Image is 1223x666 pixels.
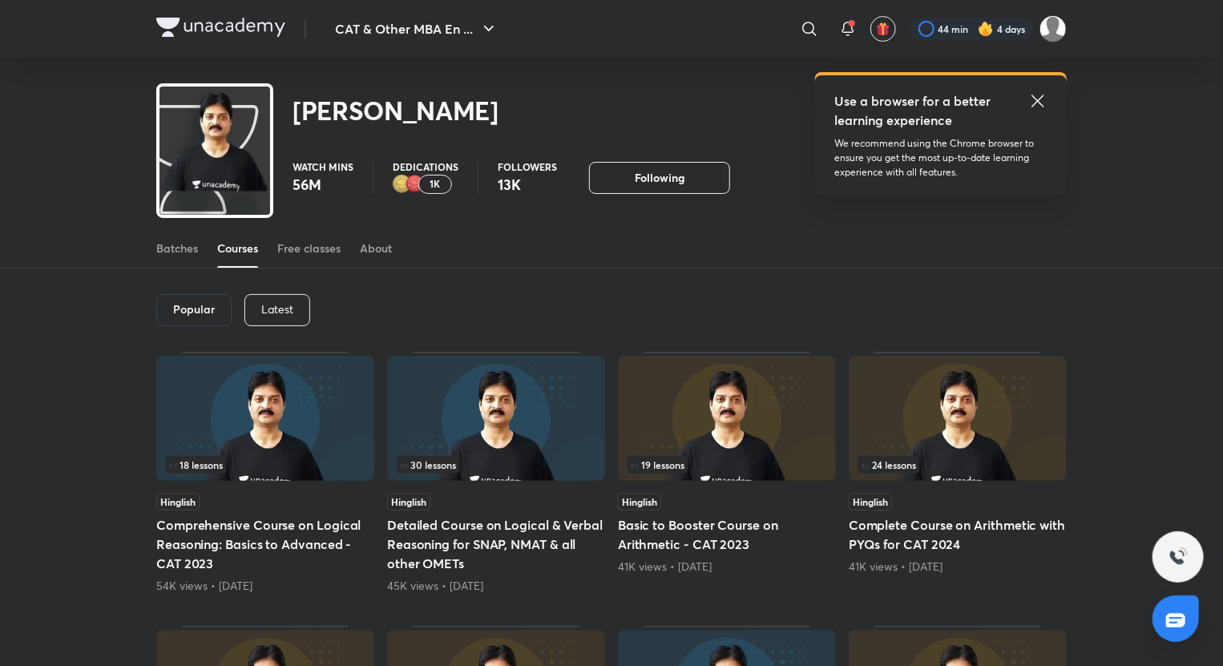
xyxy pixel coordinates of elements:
p: We recommend using the Chrome browser to ensure you get the most up-to-date learning experience w... [834,136,1047,180]
div: infosection [166,456,365,474]
img: ttu [1169,547,1188,567]
div: 41K views • 1 year ago [849,559,1067,575]
img: Thumbnail [387,356,605,481]
div: infosection [858,456,1057,474]
div: infocontainer [397,456,595,474]
h5: Complete Course on Arithmetic with PYQs for CAT 2024 [849,515,1067,554]
div: infosection [628,456,826,474]
img: educator badge2 [393,175,412,194]
button: Following [589,162,730,194]
button: CAT & Other MBA En ... [325,13,508,45]
button: avatar [870,16,896,42]
a: Free classes [277,229,341,268]
span: Following [635,170,684,186]
div: 41K views • 2 years ago [618,559,836,575]
img: Thumbnail [618,356,836,481]
h2: [PERSON_NAME] [293,95,498,127]
h5: Detailed Course on Logical & Verbal Reasoning for SNAP, NMAT & all other OMETs [387,515,605,573]
span: 30 lessons [400,460,456,470]
div: Free classes [277,240,341,256]
span: 19 lessons [631,460,684,470]
h5: Comprehensive Course on Logical Reasoning: Basics to Advanced - CAT 2023 [156,515,374,573]
img: Thumbnail [156,356,374,481]
div: infocontainer [628,456,826,474]
div: Comprehensive Course on Logical Reasoning: Basics to Advanced - CAT 2023 [156,352,374,594]
span: 18 lessons [169,460,223,470]
p: Dedications [393,162,458,172]
p: 13K [498,175,557,194]
span: Hinglish [387,493,430,511]
div: 45K views • 1 year ago [387,578,605,594]
div: left [166,456,365,474]
div: infosection [397,456,595,474]
div: 54K views • 2 years ago [156,578,374,594]
a: Company Logo [156,18,285,41]
p: 1K [430,179,441,190]
div: Complete Course on Arithmetic with PYQs for CAT 2024 [849,352,1067,594]
img: Thumbnail [849,356,1067,481]
div: Detailed Course on Logical & Verbal Reasoning for SNAP, NMAT & all other OMETs [387,352,605,594]
div: infocontainer [166,456,365,474]
h6: Popular [173,303,215,316]
span: 24 lessons [862,460,916,470]
div: About [360,240,392,256]
p: Followers [498,162,557,172]
div: left [397,456,595,474]
img: Nitin [1039,15,1067,42]
img: class [159,90,270,194]
a: Batches [156,229,198,268]
h5: Basic to Booster Course on Arithmetic - CAT 2023 [618,515,836,554]
span: Hinglish [156,493,200,511]
span: Hinglish [618,493,661,511]
div: left [628,456,826,474]
p: 56M [293,175,353,194]
div: Basic to Booster Course on Arithmetic - CAT 2023 [618,352,836,594]
a: Courses [217,229,258,268]
div: infocontainer [858,456,1057,474]
img: educator badge1 [406,175,425,194]
div: Courses [217,240,258,256]
p: Latest [261,303,293,316]
img: streak [978,21,994,37]
div: left [858,456,1057,474]
h5: Use a browser for a better learning experience [834,91,994,130]
img: avatar [876,22,890,36]
div: Batches [156,240,198,256]
a: About [360,229,392,268]
span: Hinglish [849,493,892,511]
img: Company Logo [156,18,285,37]
p: Watch mins [293,162,353,172]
